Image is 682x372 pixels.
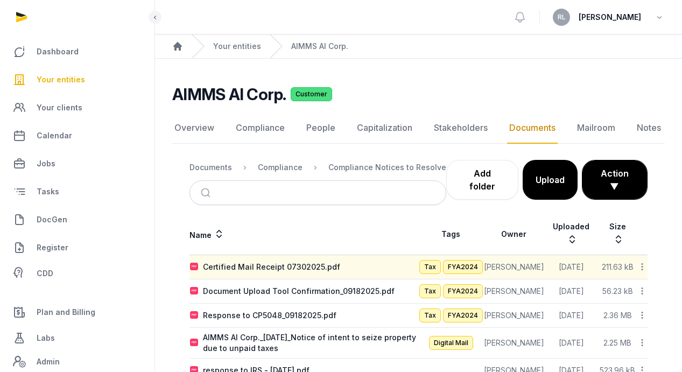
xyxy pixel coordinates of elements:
[598,279,637,304] td: 56.23 kB
[194,181,220,205] button: Submit
[9,39,146,65] a: Dashboard
[9,151,146,177] a: Jobs
[507,113,558,144] a: Documents
[559,311,584,320] span: [DATE]
[9,123,146,149] a: Calendar
[443,308,483,322] span: FYA2024
[598,255,637,279] td: 211.63 kB
[483,328,545,359] td: [PERSON_NAME]
[258,162,303,173] div: Compliance
[598,214,637,255] th: Size
[559,286,584,296] span: [DATE]
[37,129,72,142] span: Calendar
[189,162,232,173] div: Documents
[304,113,338,144] a: People
[234,113,287,144] a: Compliance
[189,214,419,255] th: Name
[575,113,617,144] a: Mailroom
[37,45,79,58] span: Dashboard
[37,241,68,254] span: Register
[9,235,146,261] a: Register
[328,162,446,173] div: Compliance Notices to Resolve
[635,113,663,144] a: Notes
[545,214,599,255] th: Uploaded
[37,157,55,170] span: Jobs
[190,311,199,320] img: pdf.svg
[155,34,682,59] nav: Breadcrumb
[9,67,146,93] a: Your entities
[443,260,483,274] span: FYA2024
[483,279,545,304] td: [PERSON_NAME]
[172,113,665,144] nav: Tabs
[483,214,545,255] th: Owner
[419,260,441,274] span: Tax
[483,304,545,328] td: [PERSON_NAME]
[9,95,146,121] a: Your clients
[291,41,348,52] a: AIMMS AI Corp.
[37,355,60,368] span: Admin
[429,336,473,350] span: Digital Mail
[9,207,146,233] a: DocGen
[37,101,82,114] span: Your clients
[291,87,332,101] span: Customer
[355,113,414,144] a: Capitalization
[37,332,55,345] span: Labs
[203,332,418,354] div: AIMMS AI Corp._[DATE]_Notice of intent to seize property due to unpaid taxes
[553,9,570,26] button: RL
[9,325,146,351] a: Labs
[419,214,483,255] th: Tags
[432,113,490,144] a: Stakeholders
[37,267,53,280] span: CDD
[443,284,483,298] span: FYA2024
[213,41,261,52] a: Your entities
[203,262,340,272] div: Certified Mail Receipt 07302025.pdf
[172,113,216,144] a: Overview
[9,299,146,325] a: Plan and Billing
[558,14,566,20] span: RL
[598,328,637,359] td: 2.25 MB
[203,310,336,321] div: Response to CP5048_09182025.pdf
[523,160,578,200] button: Upload
[37,73,85,86] span: Your entities
[9,263,146,284] a: CDD
[37,185,59,198] span: Tasks
[37,213,67,226] span: DocGen
[203,286,395,297] div: Document Upload Tool Confirmation_09182025.pdf
[598,304,637,328] td: 2.36 MB
[9,179,146,205] a: Tasks
[483,255,545,279] td: [PERSON_NAME]
[419,284,441,298] span: Tax
[190,263,199,271] img: pdf.svg
[37,306,95,319] span: Plan and Billing
[419,308,441,322] span: Tax
[172,85,286,104] h2: AIMMS AI Corp.
[582,160,647,199] button: Action ▼
[446,160,518,200] a: Add folder
[190,339,199,347] img: pdf.svg
[559,338,584,347] span: [DATE]
[190,287,199,296] img: pdf.svg
[559,262,584,271] span: [DATE]
[189,155,446,180] nav: Breadcrumb
[579,11,641,24] span: [PERSON_NAME]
